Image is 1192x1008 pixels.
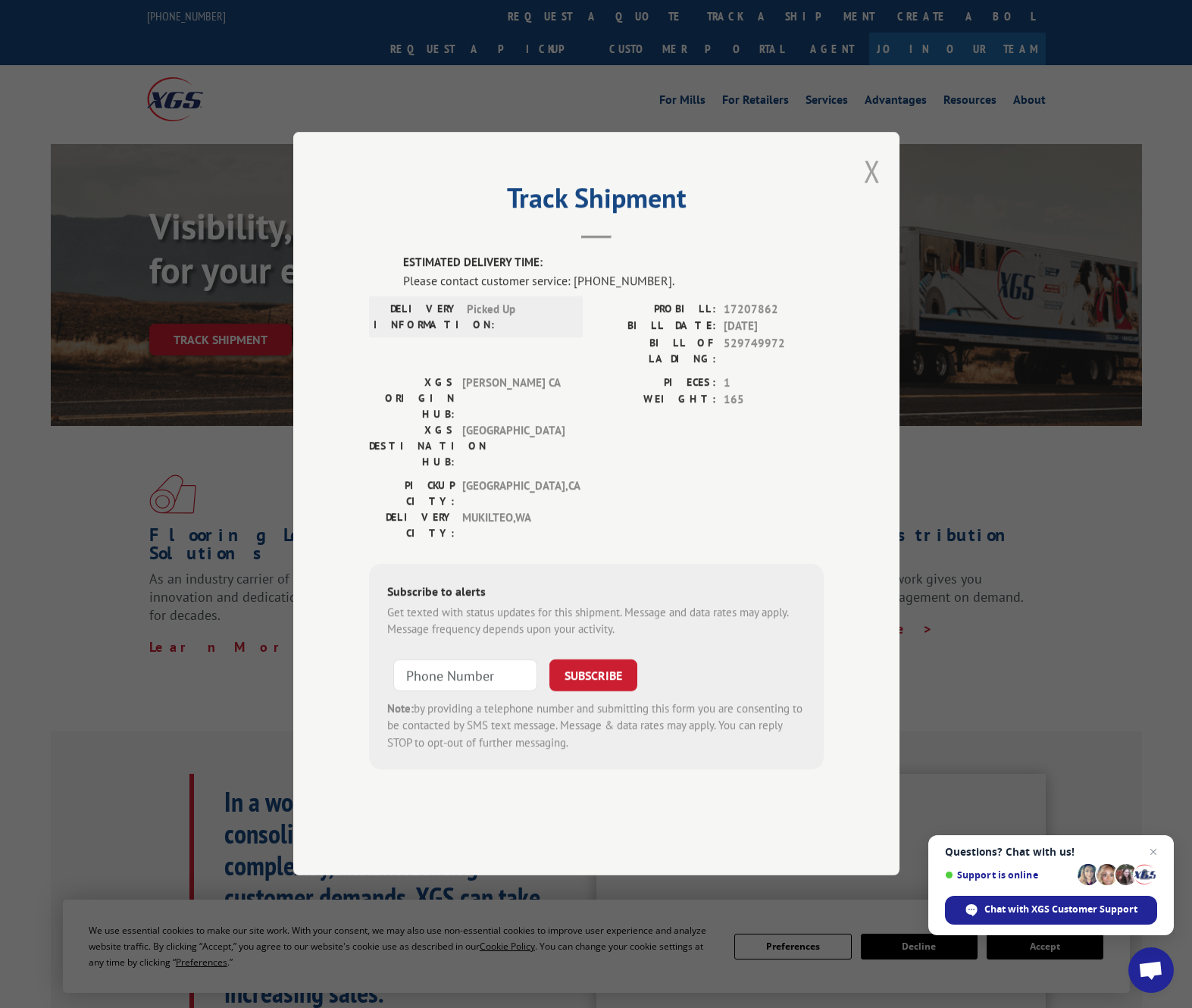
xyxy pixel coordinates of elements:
span: Support is online [945,869,1072,881]
span: [PERSON_NAME] CA [462,374,565,422]
div: by providing a telephone number and submitting this form you are consenting to be contacted by SM... [387,700,806,752]
span: Close chat [1144,843,1162,861]
span: Questions? Chat with us! [945,846,1157,858]
strong: Note: [387,701,414,715]
label: XGS ORIGIN HUB: [369,374,455,422]
span: 529749972 [724,335,824,367]
span: 1 [724,374,824,392]
label: DELIVERY CITY: [369,509,455,541]
span: 165 [724,392,824,409]
div: Open chat [1128,947,1174,993]
span: Chat with XGS Customer Support [984,903,1137,916]
button: SUBSCRIBE [549,659,637,691]
label: BILL OF LADING: [596,335,716,367]
div: Chat with XGS Customer Support [945,896,1157,925]
button: Close modal [864,151,881,191]
span: [DATE] [724,318,824,336]
label: PICKUP CITY: [369,477,455,509]
div: Get texted with status updates for this shipment. Message and data rates may apply. Message frequ... [387,604,806,638]
span: Picked Up [467,301,569,333]
label: WEIGHT: [596,392,716,409]
span: [GEOGRAPHIC_DATA] [462,422,565,470]
label: PROBILL: [596,301,716,318]
h2: Track Shipment [369,187,824,216]
span: MUKILTEO , WA [462,509,565,541]
input: Phone Number [393,659,537,691]
span: 17207862 [724,301,824,318]
label: XGS DESTINATION HUB: [369,422,455,470]
span: [GEOGRAPHIC_DATA] , CA [462,477,565,509]
div: Please contact customer service: [PHONE_NUMBER]. [403,271,824,290]
label: ESTIMATED DELIVERY TIME: [403,255,824,272]
label: DELIVERY INFORMATION: [374,301,459,333]
label: BILL DATE: [596,318,716,336]
label: PIECES: [596,374,716,392]
div: Subscribe to alerts [387,582,806,604]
